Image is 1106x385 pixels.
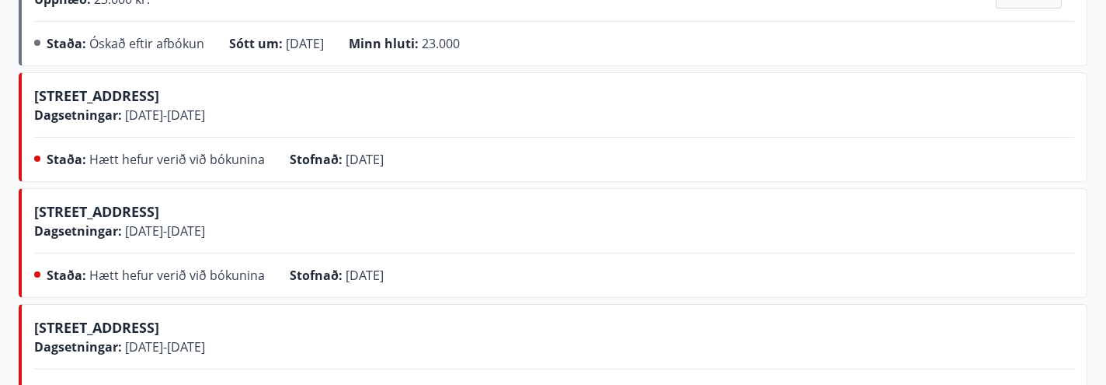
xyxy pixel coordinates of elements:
span: Dagsetningar : [34,107,122,124]
span: Sótt um : [229,35,283,52]
span: Dagsetningar : [34,222,122,240]
span: [DATE] - [DATE] [122,222,205,240]
span: 23.000 [422,35,460,52]
span: [DATE] - [DATE] [122,107,205,124]
span: Hætt hefur verið við bókunina [89,267,265,284]
span: Staða : [47,267,86,284]
span: Staða : [47,35,86,52]
span: Staða : [47,151,86,168]
span: [DATE] [346,151,384,168]
span: Stofnað : [290,267,343,284]
span: [DATE] [346,267,384,284]
span: [STREET_ADDRESS] [34,202,159,221]
span: [DATE] [286,35,324,52]
span: Hætt hefur verið við bókunina [89,151,265,168]
span: Óskað eftir afbókun [89,35,204,52]
span: Minn hluti : [349,35,419,52]
span: [DATE] - [DATE] [122,338,205,355]
span: Stofnað : [290,151,343,168]
span: Dagsetningar : [34,338,122,355]
span: [STREET_ADDRESS] [34,86,159,105]
span: [STREET_ADDRESS] [34,318,159,337]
